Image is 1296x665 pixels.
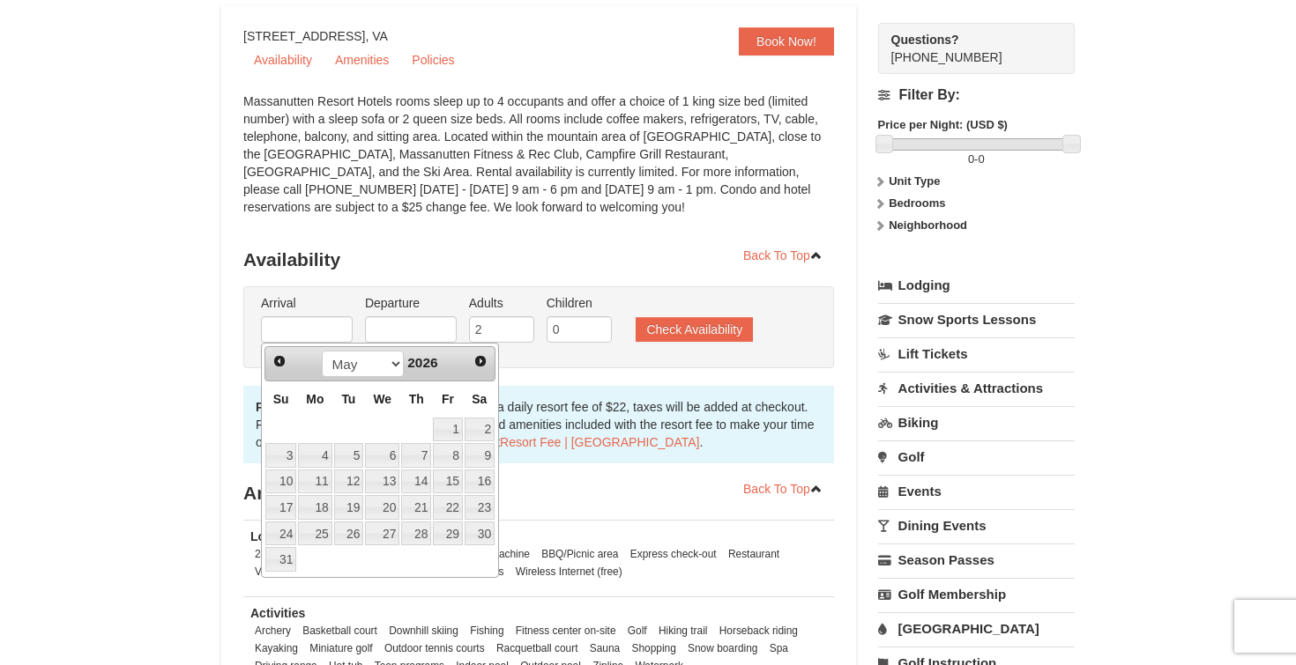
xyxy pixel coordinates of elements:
[250,563,345,580] li: Vending machines
[500,435,699,449] a: Resort Fee | [GEOGRAPHIC_DATA]
[433,495,463,520] a: 22
[243,92,834,233] div: Massanutten Resort Hotels rooms sleep up to 4 occupants and offer a choice of 1 king size bed (li...
[683,639,762,657] li: Snow boarding
[442,392,454,406] span: Friday
[889,218,967,232] strong: Neighborhood
[889,196,945,210] strong: Bedrooms
[265,547,296,572] a: 31
[401,443,431,468] a: 7
[250,639,302,657] li: Kayaking
[243,476,834,511] h3: Amenities
[305,639,376,657] li: Miniature golf
[373,392,391,406] span: Wednesday
[273,392,289,406] span: Sunday
[878,475,1075,507] a: Events
[739,27,834,55] a: Book Now!
[407,355,437,370] span: 2026
[433,521,463,546] a: 29
[298,622,382,639] li: Basketball court
[250,545,345,563] li: 24-hour front desk
[878,509,1075,542] a: Dining Events
[732,476,834,502] a: Back To Top
[409,392,424,406] span: Thursday
[250,622,295,639] li: Archery
[891,31,1043,64] span: [PHONE_NUMBER]
[401,469,431,494] a: 14
[878,440,1075,473] a: Golf
[401,495,431,520] a: 21
[298,495,331,520] a: 18
[365,469,399,494] a: 13
[324,47,399,73] a: Amenities
[878,578,1075,610] a: Golf Membership
[272,354,287,368] span: Prev
[715,622,802,639] li: Horseback riding
[878,118,1008,131] strong: Price per Night: (USD $)
[878,87,1075,103] h4: Filter By:
[243,242,834,277] h3: Availability
[341,392,355,406] span: Tuesday
[365,294,457,312] label: Departure
[243,47,323,73] a: Availability
[889,174,940,188] strong: Unit Type
[380,639,489,657] li: Outdoor tennis courts
[465,417,495,442] a: 2
[334,495,364,520] a: 19
[878,270,1075,301] a: Lodging
[878,543,1075,576] a: Season Passes
[465,521,495,546] a: 30
[298,443,331,468] a: 4
[878,612,1075,645] a: [GEOGRAPHIC_DATA]
[433,417,463,442] a: 1
[243,386,834,463] div: the nightly rates below include a daily resort fee of $22, taxes will be added at checkout. For m...
[878,337,1075,370] a: Lift Tickets
[537,545,622,563] li: BBQ/Picnic area
[878,372,1075,404] a: Activities & Attractions
[465,495,495,520] a: 23
[250,606,305,620] strong: Activities
[298,469,331,494] a: 11
[878,406,1075,439] a: Biking
[365,495,399,520] a: 20
[466,622,508,639] li: Fishing
[732,242,834,269] a: Back To Top
[433,443,463,468] a: 8
[878,303,1075,336] a: Snow Sports Lessons
[365,521,399,546] a: 27
[261,294,353,312] label: Arrival
[878,151,1075,168] label: -
[401,521,431,546] a: 28
[256,400,328,414] strong: Please note:
[365,443,399,468] a: 6
[511,622,621,639] li: Fitness center on-site
[334,521,364,546] a: 26
[626,545,721,563] li: Express check-out
[465,443,495,468] a: 9
[298,521,331,546] a: 25
[891,33,959,47] strong: Questions?
[492,639,583,657] li: Racquetball court
[636,317,753,342] button: Check Availability
[306,392,324,406] span: Monday
[473,354,488,368] span: Next
[265,521,296,546] a: 24
[334,469,364,494] a: 12
[765,639,793,657] li: Spa
[547,294,612,312] label: Children
[468,349,493,373] a: Next
[401,47,465,73] a: Policies
[267,349,292,373] a: Prev
[433,469,463,494] a: 15
[623,622,652,639] li: Golf
[384,622,463,639] li: Downhill skiing
[511,563,627,580] li: Wireless Internet (free)
[469,294,534,312] label: Adults
[585,639,624,657] li: Sauna
[265,469,296,494] a: 10
[265,495,296,520] a: 17
[250,529,364,543] strong: Location Amenities
[628,639,681,657] li: Shopping
[654,622,712,639] li: Hiking trail
[968,152,974,166] span: 0
[472,392,487,406] span: Saturday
